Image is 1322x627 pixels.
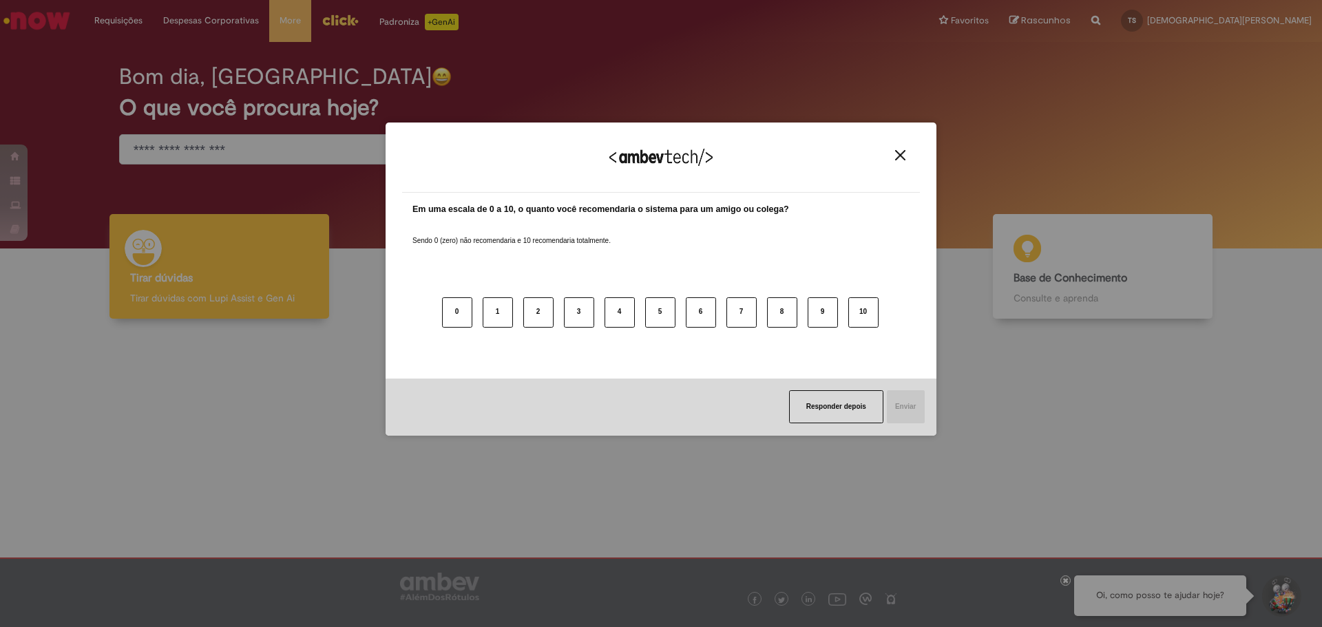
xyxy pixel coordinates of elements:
button: 7 [726,297,757,328]
button: 0 [442,297,472,328]
button: 3 [564,297,594,328]
button: 6 [686,297,716,328]
button: 10 [848,297,879,328]
button: 5 [645,297,675,328]
button: 2 [523,297,554,328]
button: Close [891,149,910,161]
img: Close [895,150,905,160]
button: 8 [767,297,797,328]
button: 9 [808,297,838,328]
label: Sendo 0 (zero) não recomendaria e 10 recomendaria totalmente. [412,220,611,246]
label: Em uma escala de 0 a 10, o quanto você recomendaria o sistema para um amigo ou colega? [412,203,789,216]
button: Responder depois [789,390,883,423]
img: Logo Ambevtech [609,149,713,166]
button: 4 [605,297,635,328]
button: 1 [483,297,513,328]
